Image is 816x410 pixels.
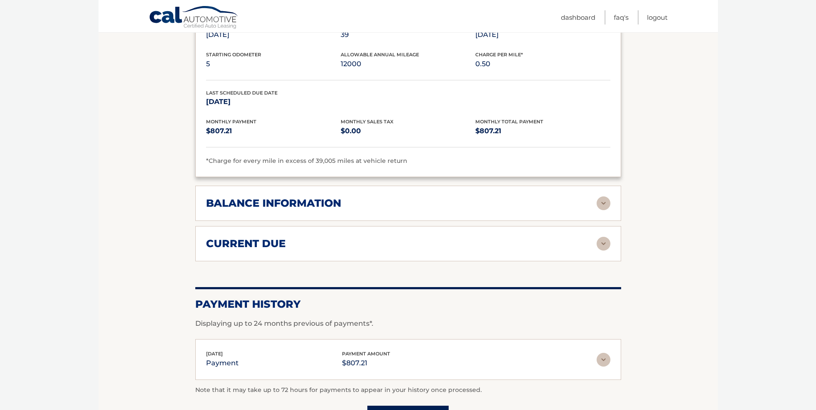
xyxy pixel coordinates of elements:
[341,125,475,137] p: $0.00
[341,29,475,41] p: 39
[206,119,256,125] span: Monthly Payment
[475,58,610,70] p: 0.50
[647,10,668,24] a: Logout
[614,10,628,24] a: FAQ's
[475,52,523,58] span: Charge Per Mile*
[206,357,239,369] p: payment
[342,357,390,369] p: $807.21
[206,52,261,58] span: Starting Odometer
[597,353,610,367] img: accordion-rest.svg
[341,52,419,58] span: Allowable Annual Mileage
[597,196,610,210] img: accordion-rest.svg
[206,237,286,250] h2: current due
[475,125,610,137] p: $807.21
[206,125,341,137] p: $807.21
[195,385,621,395] p: Note that it may take up to 72 hours for payments to appear in your history once processed.
[206,157,407,165] span: *Charge for every mile in excess of 39,005 miles at vehicle return
[341,119,394,125] span: Monthly Sales Tax
[342,351,390,357] span: payment amount
[475,119,543,125] span: Monthly Total Payment
[195,298,621,311] h2: Payment History
[206,58,341,70] p: 5
[341,58,475,70] p: 12000
[597,237,610,251] img: accordion-rest.svg
[206,96,341,108] p: [DATE]
[206,90,277,96] span: Last Scheduled Due Date
[206,351,223,357] span: [DATE]
[206,29,341,41] p: [DATE]
[195,318,621,329] p: Displaying up to 24 months previous of payments*.
[475,29,610,41] p: [DATE]
[149,6,239,31] a: Cal Automotive
[561,10,595,24] a: Dashboard
[206,197,341,210] h2: balance information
